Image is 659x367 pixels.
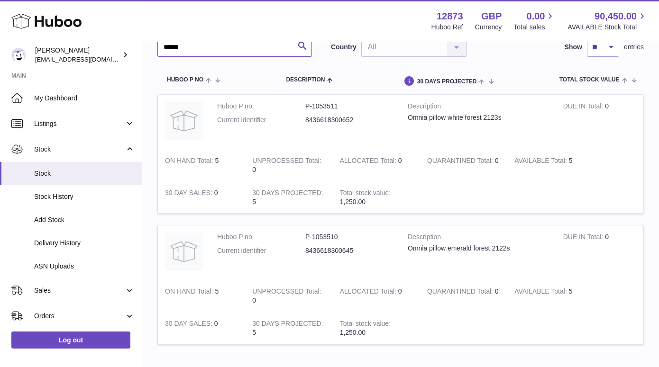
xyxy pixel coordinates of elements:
[286,77,325,83] span: Description
[340,198,366,206] span: 1,250.00
[481,10,502,23] strong: GBP
[245,181,332,214] td: 5
[514,287,568,297] strong: AVAILABLE Total
[595,10,637,23] span: 90,450.00
[34,145,125,154] span: Stock
[556,225,643,280] td: 0
[245,280,332,312] td: 0
[507,280,595,312] td: 5
[165,189,214,199] strong: 30 DAY SALES
[567,10,648,32] a: 90,450.00 AVAILABLE Stock Total
[35,46,120,64] div: [PERSON_NAME]
[417,79,477,85] span: 30 DAYS PROJECTED
[563,102,605,112] strong: DUE IN Total
[35,55,139,63] span: [EMAIL_ADDRESS][DOMAIN_NAME]
[165,320,214,330] strong: 30 DAY SALES
[158,280,245,312] td: 5
[34,312,125,321] span: Orders
[165,157,215,167] strong: ON HAND Total
[305,116,394,125] dd: 8436618300652
[34,239,135,248] span: Delivery History
[217,116,305,125] dt: Current identifier
[34,286,125,295] span: Sales
[331,43,357,52] label: Country
[340,157,398,167] strong: ALLOCATED Total
[408,102,549,113] strong: Description
[567,23,648,32] span: AVAILABLE Stock Total
[158,181,245,214] td: 0
[34,262,135,271] span: ASN Uploads
[158,149,245,181] td: 5
[475,23,502,32] div: Currency
[158,312,245,344] td: 0
[431,23,463,32] div: Huboo Ref
[245,312,332,344] td: 5
[34,169,135,178] span: Stock
[252,320,323,330] strong: 30 DAYS PROJECTED
[437,10,463,23] strong: 12873
[11,331,130,349] a: Log out
[165,233,203,270] img: product image
[340,189,391,199] strong: Total stock value
[565,43,582,52] label: Show
[252,157,321,167] strong: UNPROCESSED Total
[217,246,305,255] dt: Current identifier
[513,23,556,32] span: Total sales
[305,233,394,242] dd: P-1053510
[514,157,568,167] strong: AVAILABLE Total
[559,77,620,83] span: Total stock value
[427,287,495,297] strong: QUARANTINED Total
[408,233,549,244] strong: Description
[252,189,323,199] strong: 30 DAYS PROJECTED
[167,77,203,83] span: Huboo P no
[34,215,135,224] span: Add Stock
[34,94,135,103] span: My Dashboard
[245,149,332,181] td: 0
[340,329,366,336] span: 1,250.00
[495,157,499,164] span: 0
[217,102,305,111] dt: Huboo P no
[305,246,394,255] dd: 8436618300645
[507,149,595,181] td: 5
[340,287,398,297] strong: ALLOCATED Total
[624,43,644,52] span: entries
[333,149,420,181] td: 0
[427,157,495,167] strong: QUARANTINED Total
[408,113,549,122] div: Omnia pillow white forest 2123s
[408,244,549,253] div: Omnia pillow emerald forest 2122s
[34,119,125,128] span: Listings
[340,320,391,330] strong: Total stock value
[217,233,305,242] dt: Huboo P no
[527,10,545,23] span: 0.00
[34,192,135,201] span: Stock History
[305,102,394,111] dd: P-1053511
[252,287,321,297] strong: UNPROCESSED Total
[563,233,605,243] strong: DUE IN Total
[165,287,215,297] strong: ON HAND Total
[333,280,420,312] td: 0
[495,287,499,295] span: 0
[556,95,643,149] td: 0
[513,10,556,32] a: 0.00 Total sales
[165,102,203,140] img: product image
[11,48,26,62] img: tikhon.oleinikov@sleepandglow.com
